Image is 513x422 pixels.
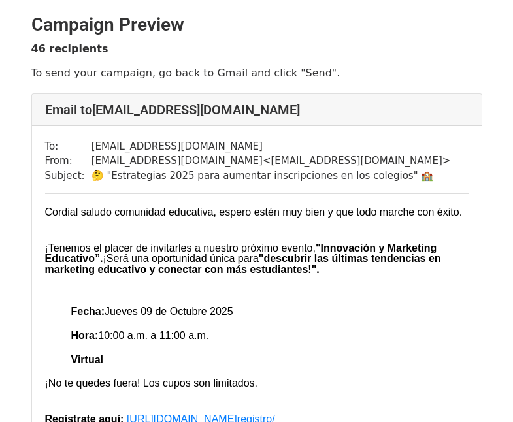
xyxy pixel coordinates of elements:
td: [EMAIL_ADDRESS][DOMAIN_NAME] [91,139,451,154]
span: ¡No te quedes fuera! Los cupos son limitados. [45,378,258,389]
span: ¡Será una oportunidad única para [103,253,258,264]
td: [EMAIL_ADDRESS][DOMAIN_NAME] < [EMAIL_ADDRESS][DOMAIN_NAME] > [91,154,451,169]
span: 10:00 a.m. a 11:00 a.m. [98,330,208,341]
b: Virtual [71,354,104,365]
b: "Innovación y Marketing Educativo”. [45,242,437,265]
h4: Email to [EMAIL_ADDRESS][DOMAIN_NAME] [45,102,469,118]
p: To send your campaign, go back to Gmail and click "Send". [31,66,482,80]
span: Fecha: [71,306,105,317]
span: ¡Tenemos el placer de invitarles a nuestro próximo evento, [45,242,316,253]
td: From: [45,154,91,169]
td: 🤔 "Estrategias 2025 para aumentar inscripciones en los colegios" 🏫 [91,169,451,184]
span: Jueves 09 de Octubre 2025 [105,306,233,317]
b: Hora: [71,330,99,341]
b: "descubrir las últimas tendencias en marketing educativo y conectar con más estudiantes!". [45,253,441,275]
h2: Campaign Preview [31,14,482,36]
td: Subject: [45,169,91,184]
span: Cordial saludo comunidad educativa, espero estén muy bien y que todo marche con éxito. [45,206,463,218]
td: To: [45,139,91,154]
strong: 46 recipients [31,42,108,55]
